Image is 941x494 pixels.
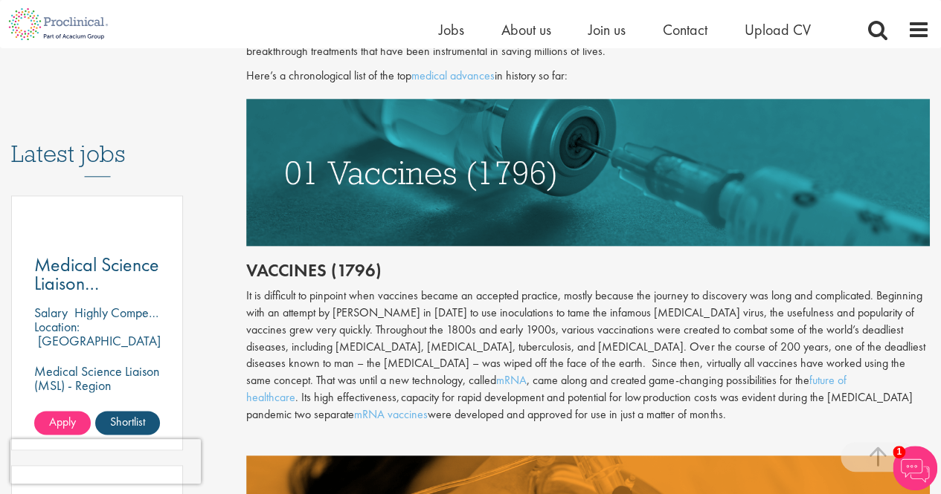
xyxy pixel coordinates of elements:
[893,446,937,490] img: Chatbot
[34,318,80,335] span: Location:
[588,20,626,39] a: Join us
[246,68,930,85] p: Here’s a chronological list of the top in history so far:
[34,411,91,435] a: Apply
[34,364,160,406] p: Medical Science Liaison (MSL) - Region [GEOGRAPHIC_DATA]
[74,304,173,321] p: Highly Competitive
[246,99,930,245] img: vaccines
[439,20,464,39] a: Jobs
[411,68,495,83] a: medical advances
[354,406,428,422] a: mRNA vaccines
[246,372,846,405] a: future of healthcare
[10,439,201,484] iframe: reCAPTCHA
[95,411,160,435] a: Shortlist
[501,20,551,39] a: About us
[34,332,164,363] p: [GEOGRAPHIC_DATA], [GEOGRAPHIC_DATA]
[49,414,76,429] span: Apply
[34,256,160,293] a: Medical Science Liaison Manager (m/w/d) Nephrologie
[893,446,905,458] span: 1
[246,287,930,423] div: It is difficult to pinpoint when vaccines became an accepted practice, mostly because the journey...
[246,261,930,280] h2: Vaccines (1796)
[496,372,527,388] a: mRNA
[34,304,68,321] span: Salary
[11,104,183,177] h3: Latest jobs
[663,20,707,39] a: Contact
[745,20,811,39] a: Upload CV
